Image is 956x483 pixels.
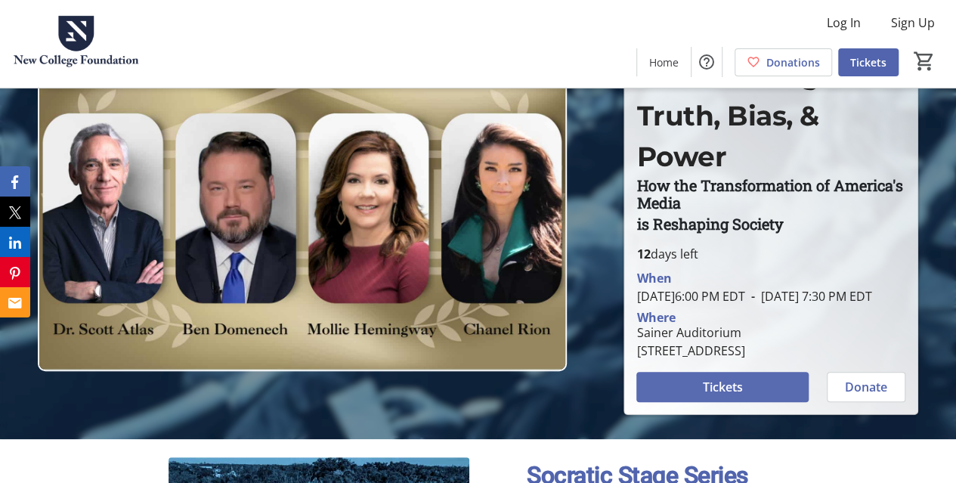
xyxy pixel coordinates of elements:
[9,6,144,82] img: New College Foundation's Logo
[636,269,671,287] div: When
[636,324,744,342] div: Sainer Auditorium
[637,48,691,76] a: Home
[879,11,947,35] button: Sign Up
[827,372,905,402] button: Donate
[636,95,905,177] p: Truth, Bias, & Power
[636,372,809,402] button: Tickets
[636,342,744,360] div: [STREET_ADDRESS]
[766,54,820,70] span: Donations
[911,48,938,75] button: Cart
[649,54,679,70] span: Home
[636,246,650,262] span: 12
[815,11,873,35] button: Log In
[703,378,743,396] span: Tickets
[845,378,887,396] span: Donate
[38,73,567,371] img: Campaign CTA Media Photo
[636,245,905,263] p: days left
[827,14,861,32] span: Log In
[735,48,832,76] a: Donations
[850,54,886,70] span: Tickets
[744,288,760,305] span: -
[838,48,899,76] a: Tickets
[636,214,783,234] span: is Reshaping Society
[691,47,722,77] button: Help
[636,311,675,324] div: Where
[636,175,906,212] span: How the Transformation of America's Media
[744,288,871,305] span: [DATE] 7:30 PM EDT
[636,288,744,305] span: [DATE] 6:00 PM EDT
[891,14,935,32] span: Sign Up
